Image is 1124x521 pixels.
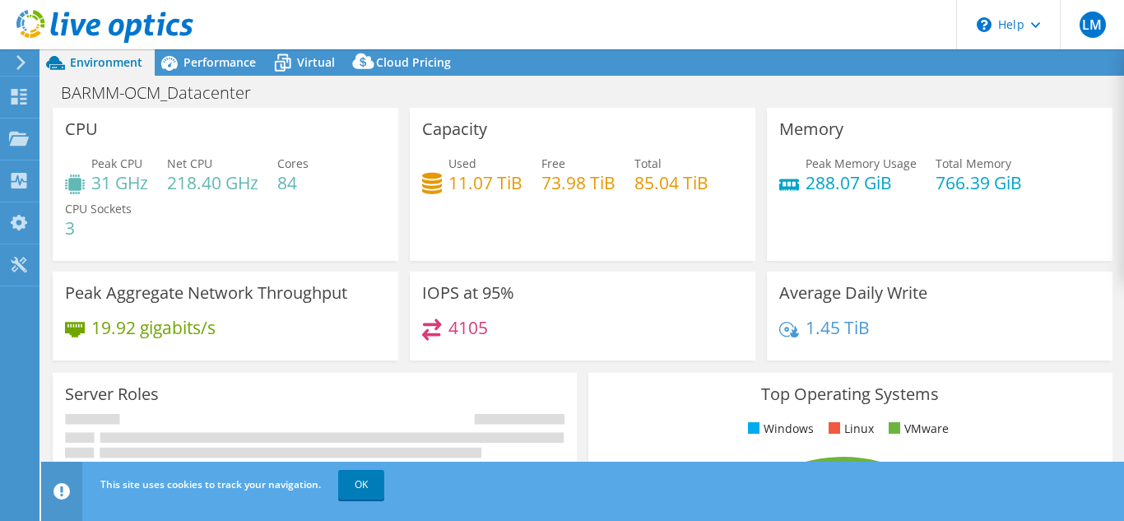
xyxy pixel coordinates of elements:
[779,120,843,138] h3: Memory
[448,156,476,171] span: Used
[65,385,159,403] h3: Server Roles
[167,156,212,171] span: Net CPU
[806,174,917,192] h4: 288.07 GiB
[167,174,258,192] h4: 218.40 GHz
[297,54,335,70] span: Virtual
[936,156,1011,171] span: Total Memory
[376,54,451,70] span: Cloud Pricing
[53,84,276,102] h1: BARMM-OCM_Datacenter
[634,156,662,171] span: Total
[448,319,488,337] h4: 4105
[885,420,949,438] li: VMware
[277,174,309,192] h4: 84
[422,284,514,302] h3: IOPS at 95%
[91,156,142,171] span: Peak CPU
[65,120,98,138] h3: CPU
[91,319,216,337] h4: 19.92 gigabits/s
[601,385,1100,403] h3: Top Operating Systems
[824,420,874,438] li: Linux
[70,54,142,70] span: Environment
[977,17,992,32] svg: \n
[634,174,708,192] h4: 85.04 TiB
[65,284,347,302] h3: Peak Aggregate Network Throughput
[65,201,132,216] span: CPU Sockets
[183,54,256,70] span: Performance
[422,120,487,138] h3: Capacity
[65,219,132,237] h4: 3
[779,284,927,302] h3: Average Daily Write
[91,174,148,192] h4: 31 GHz
[541,156,565,171] span: Free
[806,156,917,171] span: Peak Memory Usage
[806,319,870,337] h4: 1.45 TiB
[338,470,384,500] a: OK
[277,156,309,171] span: Cores
[936,174,1022,192] h4: 766.39 GiB
[448,174,523,192] h4: 11.07 TiB
[1080,12,1106,38] span: LM
[744,420,814,438] li: Windows
[100,477,321,491] span: This site uses cookies to track your navigation.
[541,174,615,192] h4: 73.98 TiB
